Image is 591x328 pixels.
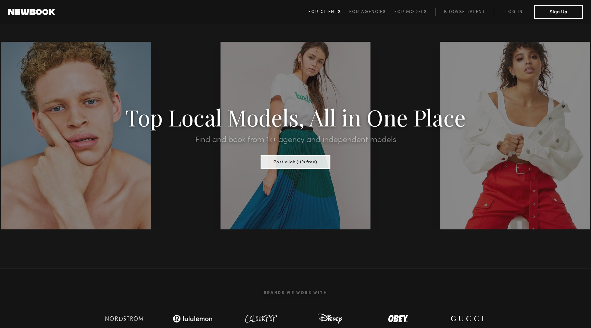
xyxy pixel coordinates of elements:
[169,312,217,326] img: logo-lulu.svg
[349,10,386,14] span: For Agencies
[44,106,546,128] h1: Top Local Models, All in One Place
[307,312,352,326] img: logo-disney.svg
[309,8,349,16] a: For Clients
[239,312,284,326] img: logo-colour-pop.svg
[90,282,501,304] h2: Brands We Work With
[435,8,494,16] a: Browse Talent
[376,312,420,326] img: logo-obey.svg
[261,155,330,169] button: Post a Job (it’s free)
[261,157,330,165] a: Post a Job (it’s free)
[394,10,427,14] span: For Models
[534,5,583,19] button: Sign Up
[444,312,489,326] img: logo-gucci.svg
[349,8,394,16] a: For Agencies
[394,8,436,16] a: For Models
[309,10,341,14] span: For Clients
[100,312,148,326] img: logo-nordstrom.svg
[494,8,534,16] a: Log in
[44,136,546,144] h2: Find and book from 1k+ agency and independent models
